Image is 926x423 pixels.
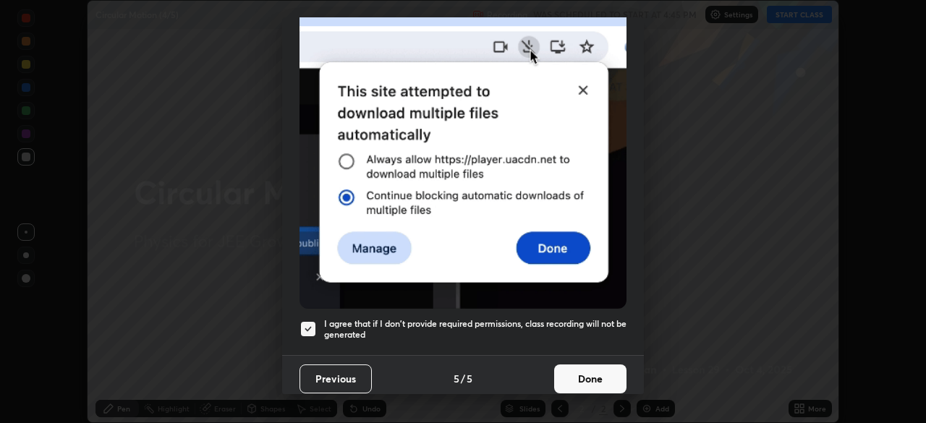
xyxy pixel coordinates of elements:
h4: / [461,371,465,386]
h4: 5 [454,371,459,386]
button: Done [554,364,626,393]
h4: 5 [467,371,472,386]
button: Previous [300,364,372,393]
h5: I agree that if I don't provide required permissions, class recording will not be generated [324,318,626,341]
